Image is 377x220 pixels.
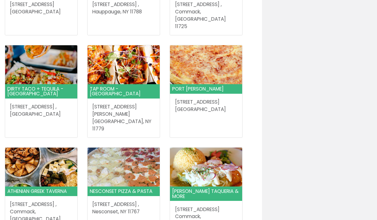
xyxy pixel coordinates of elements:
[170,148,242,187] img: Card image cap
[170,45,242,84] img: Card image cap
[88,45,160,137] a: Card image cap Tap Room - [GEOGRAPHIC_DATA] [STREET_ADDRESS][PERSON_NAME][GEOGRAPHIC_DATA], NY 11779
[175,1,237,30] address: [STREET_ADDRESS] , Commack, [GEOGRAPHIC_DATA] 11725
[92,201,155,216] address: [STREET_ADDRESS] , Nesconset, NY 11767
[88,187,160,196] header: Nesconset Pizza & Pasta
[170,45,242,118] a: Card image cap Port [PERSON_NAME] [STREET_ADDRESS][GEOGRAPHIC_DATA]
[88,45,160,84] img: Card image cap
[170,187,242,201] header: [PERSON_NAME] Taqueria & More
[88,84,160,99] header: Tap Room - [GEOGRAPHIC_DATA]
[5,45,77,123] a: Card image cap Dirty Taco + Tequila - [GEOGRAPHIC_DATA] [STREET_ADDRESS] ,[GEOGRAPHIC_DATA]
[92,103,155,132] address: [STREET_ADDRESS][PERSON_NAME] [GEOGRAPHIC_DATA], NY 11779
[5,187,77,196] header: Athenian Greek Taverna
[88,148,160,187] img: Card image cap
[10,1,72,16] address: [STREET_ADDRESS] [GEOGRAPHIC_DATA]
[5,84,77,99] header: Dirty Taco + Tequila - [GEOGRAPHIC_DATA]
[5,45,77,84] img: Card image cap
[5,148,77,187] img: Card image cap
[10,103,72,118] address: [STREET_ADDRESS] , [GEOGRAPHIC_DATA]
[175,99,237,113] address: [STREET_ADDRESS] [GEOGRAPHIC_DATA]
[170,84,242,94] header: Port [PERSON_NAME]
[92,1,155,16] address: [STREET_ADDRESS] , Hauppauge, NY 11788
